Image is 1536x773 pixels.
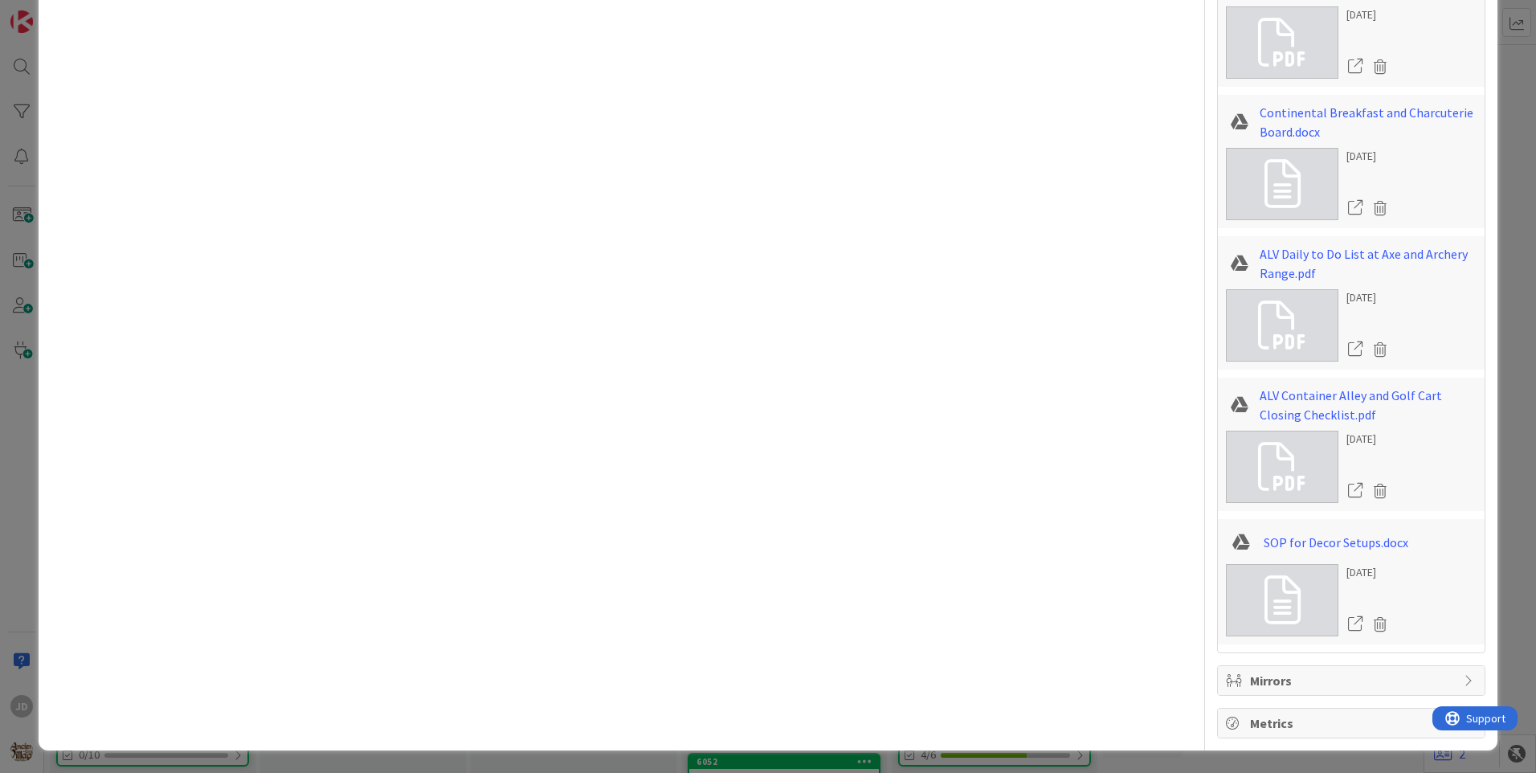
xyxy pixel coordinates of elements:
[1346,564,1393,581] div: [DATE]
[1346,289,1393,306] div: [DATE]
[1346,431,1393,448] div: [DATE]
[1250,714,1456,733] span: Metrics
[1346,6,1393,23] div: [DATE]
[1346,614,1364,635] a: Open
[1346,198,1364,219] a: Open
[1346,56,1364,77] a: Open
[1250,671,1456,690] span: Mirrors
[1346,148,1393,165] div: [DATE]
[1260,103,1477,141] a: Continental Breakfast and Charcuterie Board.docx
[1260,244,1477,283] a: ALV Daily to Do List at Axe and Archery Range.pdf
[1346,481,1364,501] a: Open
[34,2,73,22] span: Support
[1346,339,1364,360] a: Open
[1260,386,1477,424] a: ALV Container Alley and Golf Cart Closing Checklist.pdf
[1264,533,1408,552] a: SOP for Decor Setups.docx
